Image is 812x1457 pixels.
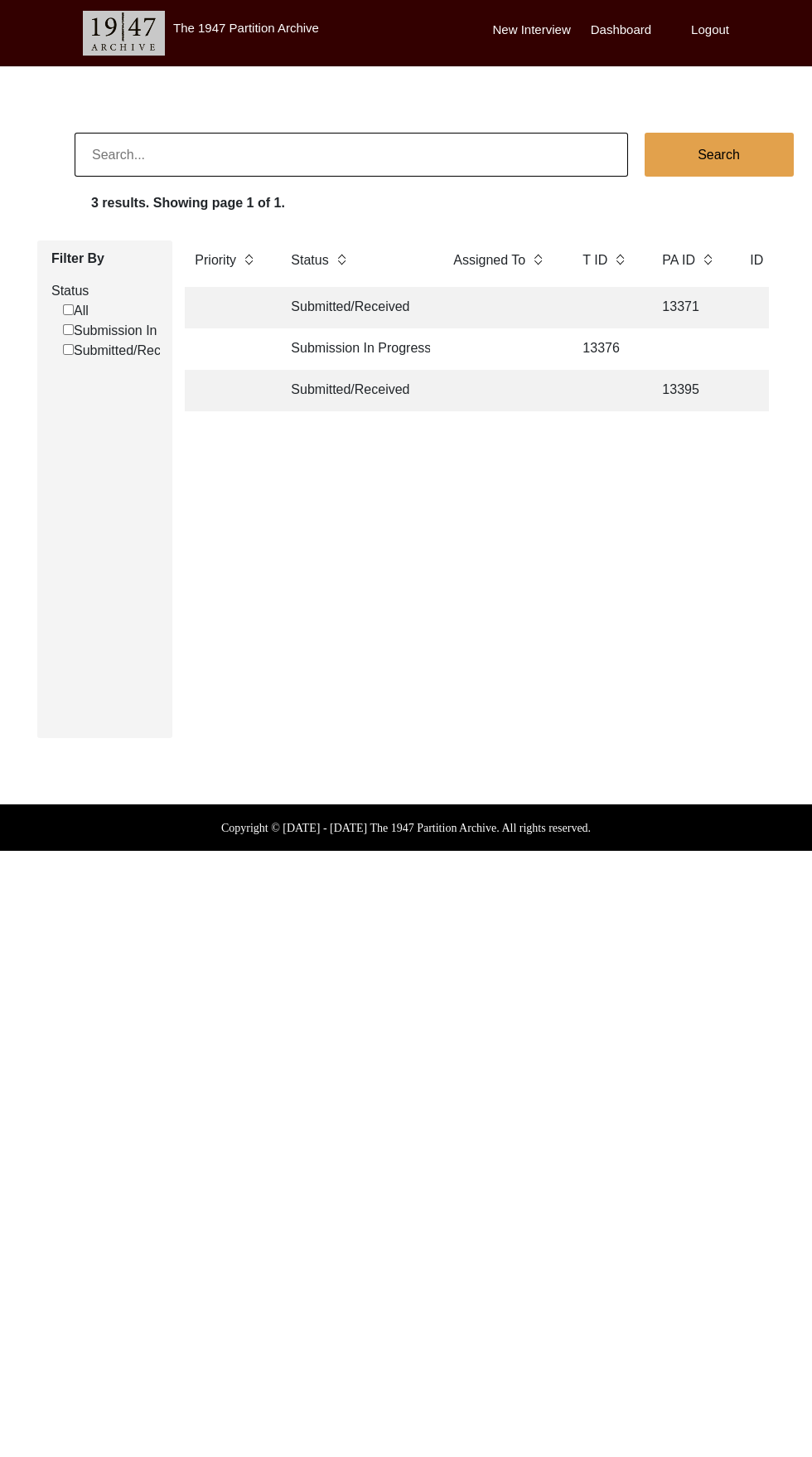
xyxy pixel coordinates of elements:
[591,21,651,40] label: Dashboard
[63,324,74,335] input: Submission In Progress
[493,21,571,40] label: New Interview
[532,250,544,269] img: sort-button.png
[614,250,626,269] img: sort-button.png
[281,328,430,370] td: Submission In Progress
[702,250,713,269] img: sort-button.png
[645,133,794,177] button: Search
[281,287,430,328] td: Submitted/Received
[243,250,254,269] img: sort-button.png
[195,250,236,270] label: Priority
[63,304,74,315] input: All
[63,344,74,355] input: Submitted/Received
[281,370,430,411] td: Submitted/Received
[75,133,628,177] input: Search...
[63,301,89,321] label: All
[652,287,727,328] td: 13371
[91,193,285,213] label: 3 results. Showing page 1 of 1.
[51,281,160,301] label: Status
[573,328,639,370] td: 13376
[63,321,214,341] label: Submission In Progress
[750,250,763,270] label: ID
[291,250,328,270] label: Status
[582,250,607,270] label: T ID
[336,250,347,269] img: sort-button.png
[83,11,165,56] img: header-logo.png
[453,250,525,270] label: Assigned To
[691,21,729,40] label: Logout
[221,819,591,837] label: Copyright © [DATE] - [DATE] The 1947 Partition Archive. All rights reserved.
[662,250,695,270] label: PA ID
[63,341,192,361] label: Submitted/Received
[173,21,319,35] label: The 1947 Partition Archive
[51,249,160,269] label: Filter By
[652,370,727,411] td: 13395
